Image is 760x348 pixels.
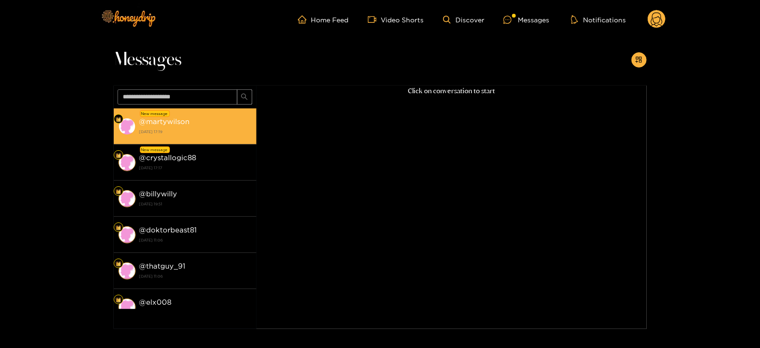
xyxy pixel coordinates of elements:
strong: [DATE] 17:19 [139,127,252,136]
strong: [DATE] 19:51 [139,200,252,208]
strong: [DATE] 11:06 [139,236,252,244]
strong: [DATE] 11:06 [139,272,252,280]
img: conversation [118,154,136,171]
strong: @ crystallogic88 [139,154,197,162]
span: Messages [114,48,182,71]
div: Messages [503,14,549,25]
p: Click on conversation to start [257,86,647,97]
img: conversation [118,299,136,316]
strong: @ doktorbeast81 [139,226,197,234]
img: Fan Level [116,261,121,267]
a: Home Feed [298,15,349,24]
strong: @ martywilson [139,117,190,126]
img: Fan Level [116,153,121,158]
span: home [298,15,311,24]
strong: [DATE] 11:06 [139,308,252,317]
img: Fan Level [116,225,121,231]
img: conversation [118,190,136,207]
button: search [237,89,252,105]
span: video-camera [368,15,381,24]
img: Fan Level [116,189,121,194]
span: appstore-add [635,56,642,64]
img: Fan Level [116,297,121,303]
button: appstore-add [632,52,647,68]
div: New message [140,110,170,117]
span: search [241,93,248,101]
strong: @ thatguy_91 [139,262,186,270]
img: conversation [118,118,136,135]
a: Video Shorts [368,15,424,24]
a: Discover [443,16,484,24]
button: Notifications [568,15,629,24]
img: conversation [118,262,136,280]
img: Fan Level [116,116,121,122]
div: New message [140,146,170,153]
img: conversation [118,226,136,243]
strong: [DATE] 17:17 [139,164,252,172]
strong: @ billywilly [139,190,178,198]
strong: @ elx008 [139,298,172,306]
